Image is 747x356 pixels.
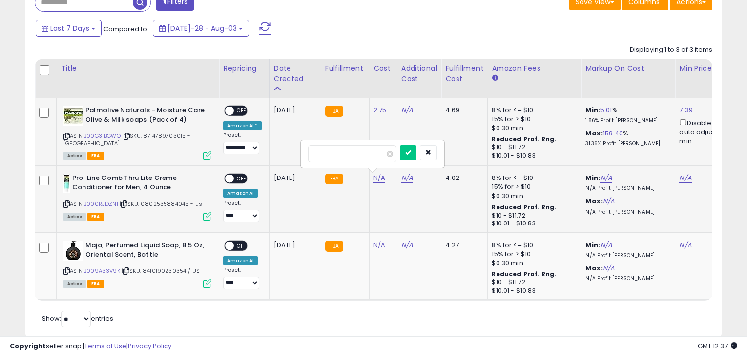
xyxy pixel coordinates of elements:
a: N/A [600,173,612,183]
div: Amazon AI * [223,121,262,130]
img: 312D762W9lL._SL40_.jpg [63,174,70,193]
b: Palmolive Naturals - Moisture Care Olive & Milk soaps (Pack of 4) [85,106,206,127]
div: $0.30 min [492,192,574,201]
div: [DATE] [274,241,313,250]
b: Maja, Perfumed Liquid Soap, 8.5 Oz, Oriental Scent, Bottle [85,241,206,262]
a: Terms of Use [84,341,126,351]
a: N/A [600,240,612,250]
span: OFF [234,242,249,250]
div: Fulfillment [325,63,365,74]
b: Max: [585,196,603,206]
a: Privacy Policy [128,341,171,351]
a: 5.01 [600,105,612,115]
b: Min: [585,105,600,115]
a: N/A [603,264,615,273]
span: | SKU: 8714789703015 - [GEOGRAPHIC_DATA] [63,132,191,147]
div: [DATE] [274,106,313,115]
div: $10 - $11.72 [492,212,574,220]
span: FBA [87,280,104,288]
div: Disable auto adjust min [679,117,727,146]
a: B00G3IBGWO [83,132,121,140]
div: Fulfillment Cost [445,63,483,84]
div: Additional Cost [401,63,437,84]
a: N/A [401,173,413,183]
a: N/A [603,196,615,206]
b: Min: [585,240,600,250]
p: N/A Profit [PERSON_NAME] [585,209,667,216]
a: N/A [373,173,385,183]
div: Repricing [223,63,265,74]
b: Min: [585,173,600,182]
span: | SKU: 0802535884045 - us [120,200,202,208]
b: Reduced Prof. Rng. [492,135,556,143]
b: Max: [585,264,603,273]
div: Preset: [223,267,262,289]
div: Amazon AI [223,256,258,265]
div: $0.30 min [492,259,574,267]
a: 2.75 [373,105,387,115]
th: The percentage added to the cost of goods (COGS) that forms the calculator for Min & Max prices. [581,59,675,98]
small: FBA [325,106,343,117]
div: Date Created [274,63,317,84]
p: 31.36% Profit [PERSON_NAME] [585,140,667,147]
span: All listings currently available for purchase on Amazon [63,213,86,221]
a: N/A [373,240,385,250]
b: Reduced Prof. Rng. [492,203,556,211]
div: Markup on Cost [585,63,671,74]
div: $0.30 min [492,124,574,133]
div: Title [61,63,215,74]
div: 8% for <= $10 [492,174,574,182]
small: FBA [325,174,343,184]
span: All listings currently available for purchase on Amazon [63,280,86,288]
a: N/A [679,173,691,183]
div: 15% for > $10 [492,115,574,124]
img: 41ZtEeCv8gL._SL40_.jpg [63,106,83,126]
small: Amazon Fees. [492,74,498,83]
span: FBA [87,213,104,221]
b: Reduced Prof. Rng. [492,270,556,278]
span: 2025-08-11 12:37 GMT [698,341,737,351]
div: 8% for <= $10 [492,241,574,250]
a: 7.39 [679,105,693,115]
a: B009A33V9K [83,267,120,275]
span: All listings currently available for purchase on Amazon [63,152,86,160]
div: [DATE] [274,174,313,182]
span: Last 7 Days [50,23,89,33]
a: 159.40 [603,129,623,138]
div: ASIN: [63,241,211,287]
button: [DATE]-28 - Aug-03 [153,20,249,37]
a: N/A [679,240,691,250]
p: N/A Profit [PERSON_NAME] [585,185,667,192]
div: ASIN: [63,174,211,220]
a: B000RJDZNI [83,200,118,208]
div: $10 - $11.72 [492,278,574,287]
div: Cost [373,63,393,74]
span: [DATE]-28 - Aug-03 [167,23,237,33]
button: Last 7 Days [36,20,102,37]
span: OFF [234,175,249,183]
div: $10 - $11.72 [492,143,574,152]
div: % [585,129,667,147]
div: $10.01 - $10.83 [492,220,574,228]
span: | SKU: 8410190230354 / US [122,267,200,275]
img: 41cafWg7WAL._SL40_.jpg [63,241,83,261]
div: 4.02 [445,174,480,182]
div: $10.01 - $10.83 [492,152,574,160]
p: N/A Profit [PERSON_NAME] [585,275,667,282]
div: % [585,106,667,124]
div: 4.27 [445,241,480,250]
span: Show: entries [42,314,113,323]
p: 1.86% Profit [PERSON_NAME] [585,117,667,124]
div: Displaying 1 to 3 of 3 items [630,45,712,55]
a: N/A [401,105,413,115]
div: seller snap | | [10,342,171,351]
p: N/A Profit [PERSON_NAME] [585,252,667,259]
span: Compared to: [103,24,149,34]
div: Preset: [223,200,262,222]
a: N/A [401,240,413,250]
strong: Copyright [10,341,46,351]
div: 4.69 [445,106,480,115]
div: Amazon AI [223,189,258,198]
div: Amazon Fees [492,63,577,74]
div: 15% for > $10 [492,250,574,259]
